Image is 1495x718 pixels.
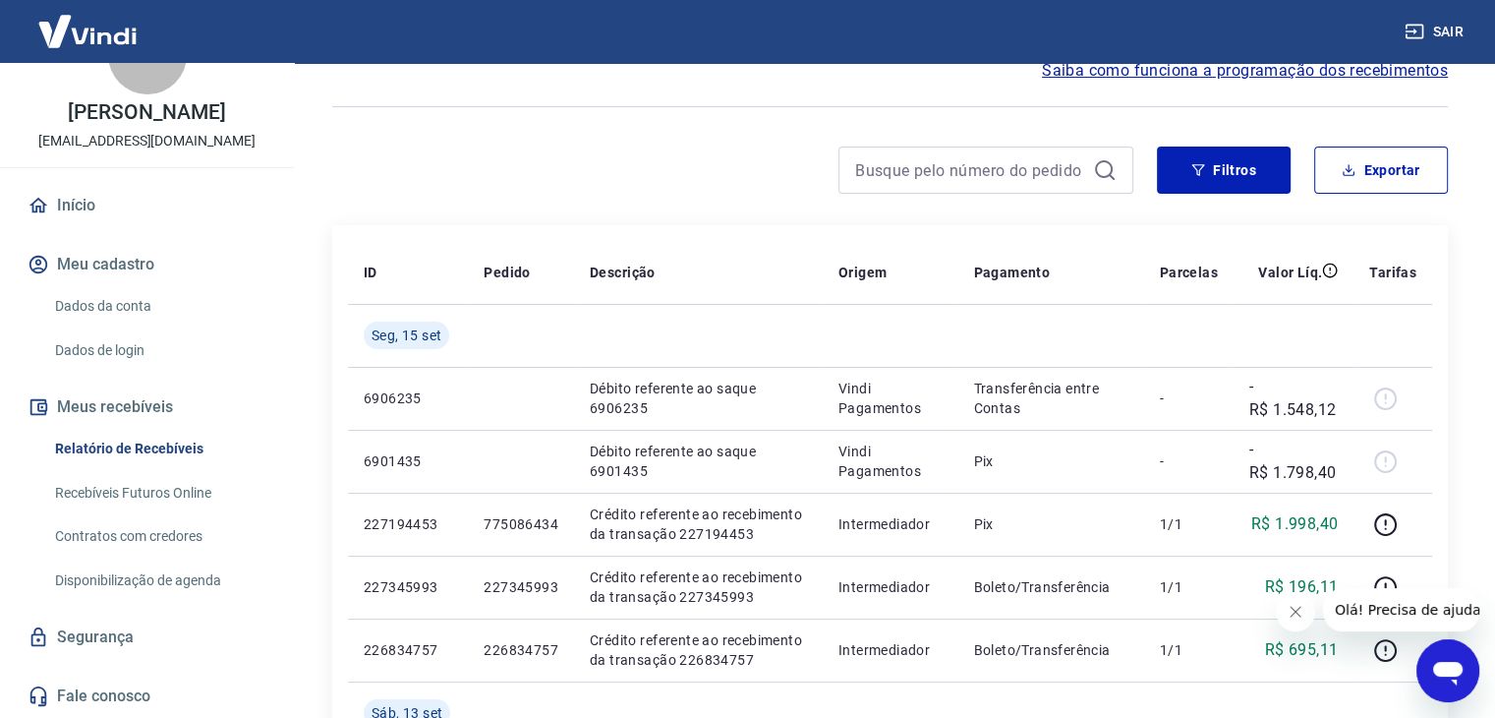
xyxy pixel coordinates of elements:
[974,577,1128,597] p: Boleto/Transferência
[24,243,270,286] button: Meu cadastro
[1160,640,1218,660] p: 1/1
[47,473,270,513] a: Recebíveis Futuros Online
[364,577,452,597] p: 227345993
[24,184,270,227] a: Início
[12,14,165,30] span: Olá! Precisa de ajuda?
[1416,639,1479,702] iframe: Botão para abrir a janela de mensagens
[1160,514,1218,534] p: 1/1
[838,514,943,534] p: Intermediador
[838,379,943,418] p: Vindi Pagamentos
[974,379,1128,418] p: Transferência entre Contas
[1276,592,1315,631] iframe: Fechar mensagem
[974,514,1128,534] p: Pix
[974,263,1051,282] p: Pagamento
[364,514,452,534] p: 227194453
[838,263,887,282] p: Origem
[38,131,256,151] p: [EMAIL_ADDRESS][DOMAIN_NAME]
[590,630,807,670] p: Crédito referente ao recebimento da transação 226834757
[590,379,807,418] p: Débito referente ao saque 6906235
[1265,575,1339,599] p: R$ 196,11
[838,442,943,481] p: Vindi Pagamentos
[1160,451,1218,471] p: -
[1265,638,1339,662] p: R$ 695,11
[1314,147,1448,194] button: Exportar
[47,330,270,371] a: Dados de login
[1160,263,1218,282] p: Parcelas
[1249,438,1338,485] p: -R$ 1.798,40
[1249,375,1338,422] p: -R$ 1.548,12
[1401,14,1471,50] button: Sair
[1160,389,1218,408] p: -
[838,577,943,597] p: Intermediador
[484,514,558,534] p: 775086434
[590,505,807,544] p: Crédito referente ao recebimento da transação 227194453
[1258,263,1322,282] p: Valor Líq.
[47,429,270,469] a: Relatório de Recebíveis
[372,326,441,345] span: Seg, 15 set
[68,102,225,123] p: [PERSON_NAME]
[24,1,151,61] img: Vindi
[974,640,1128,660] p: Boleto/Transferência
[364,640,452,660] p: 226834757
[838,640,943,660] p: Intermediador
[1042,59,1448,83] a: Saiba como funciona a programação dos recebimentos
[484,577,558,597] p: 227345993
[24,386,270,429] button: Meus recebíveis
[855,155,1085,185] input: Busque pelo número do pedido
[590,263,656,282] p: Descrição
[1157,147,1291,194] button: Filtros
[1369,263,1416,282] p: Tarifas
[47,561,270,601] a: Disponibilização de agenda
[484,640,558,660] p: 226834757
[364,451,452,471] p: 6901435
[47,516,270,557] a: Contratos com credores
[590,568,807,607] p: Crédito referente ao recebimento da transação 227345993
[1251,512,1338,536] p: R$ 1.998,40
[364,263,377,282] p: ID
[484,263,530,282] p: Pedido
[1323,588,1479,631] iframe: Mensagem da empresa
[24,616,270,659] a: Segurança
[47,286,270,327] a: Dados da conta
[590,442,807,481] p: Débito referente ao saque 6901435
[364,389,452,408] p: 6906235
[1160,577,1218,597] p: 1/1
[974,451,1128,471] p: Pix
[24,675,270,718] a: Fale conosco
